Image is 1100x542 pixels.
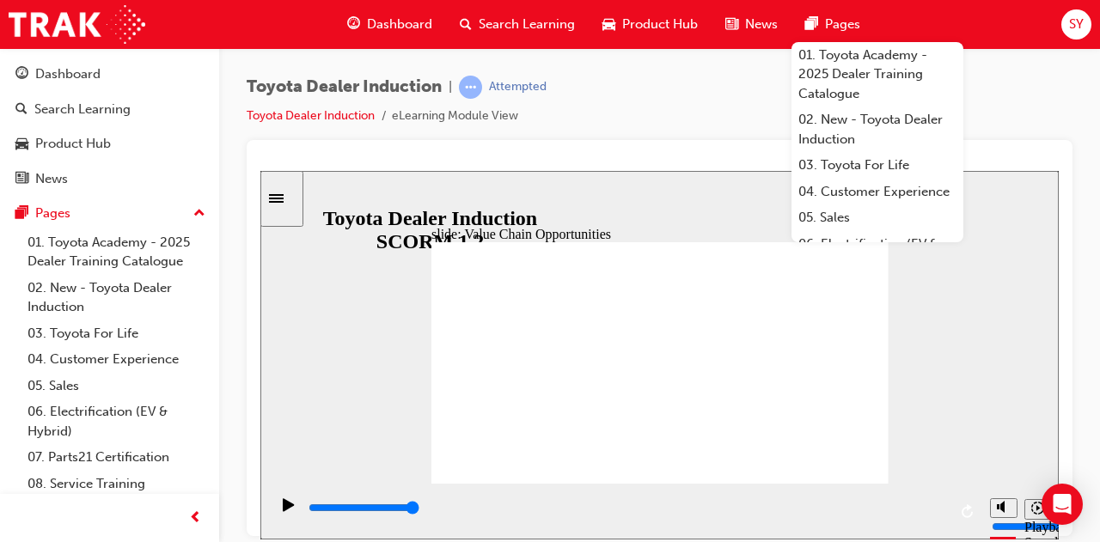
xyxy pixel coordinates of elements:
[21,471,212,497] a: 08. Service Training
[367,15,432,34] span: Dashboard
[7,163,212,195] a: News
[622,15,698,34] span: Product Hub
[35,134,111,154] div: Product Hub
[9,5,145,44] img: Trak
[7,58,212,90] a: Dashboard
[9,326,38,356] button: Play (Ctrl+Alt+P)
[35,64,101,84] div: Dashboard
[9,313,721,368] div: playback controls
[247,108,375,123] a: Toyota Dealer Induction
[791,152,963,179] a: 03. Toyota For Life
[805,14,818,35] span: pages-icon
[791,7,874,42] a: pages-iconPages
[695,328,721,354] button: Replay (Ctrl+Alt+R)
[7,94,212,125] a: Search Learning
[347,14,360,35] span: guage-icon
[730,327,757,347] button: Mute (Ctrl+Alt+M)
[21,320,212,347] a: 03. Toyota For Life
[764,349,790,380] div: Playback Speed
[731,349,842,362] input: volume
[247,77,442,97] span: Toyota Dealer Induction
[48,330,159,344] input: slide progress
[15,102,27,118] span: search-icon
[460,14,472,35] span: search-icon
[1069,15,1084,34] span: SY
[21,444,212,471] a: 07. Parts21 Certification
[7,198,212,229] button: Pages
[791,107,963,152] a: 02. New - Toyota Dealer Induction
[1042,484,1083,525] div: Open Intercom Messenger
[35,169,68,189] div: News
[721,313,790,368] div: misc controls
[7,55,212,198] button: DashboardSearch LearningProduct HubNews
[15,67,28,82] span: guage-icon
[333,7,446,42] a: guage-iconDashboard
[791,42,963,107] a: 01. Toyota Academy - 2025 Dealer Training Catalogue
[602,14,615,35] span: car-icon
[15,206,28,222] span: pages-icon
[21,346,212,373] a: 04. Customer Experience
[791,204,963,231] a: 05. Sales
[791,179,963,205] a: 04. Customer Experience
[7,128,212,160] a: Product Hub
[791,231,963,277] a: 06. Electrification (EV & Hybrid)
[489,79,547,95] div: Attempted
[21,373,212,399] a: 05. Sales
[21,399,212,444] a: 06. Electrification (EV & Hybrid)
[725,14,738,35] span: news-icon
[479,15,575,34] span: Search Learning
[589,7,712,42] a: car-iconProduct Hub
[21,229,212,275] a: 01. Toyota Academy - 2025 Dealer Training Catalogue
[21,275,212,320] a: 02. New - Toyota Dealer Induction
[745,15,778,34] span: News
[449,77,452,97] span: |
[15,172,28,187] span: news-icon
[189,508,202,529] span: prev-icon
[34,100,131,119] div: Search Learning
[712,7,791,42] a: news-iconNews
[1061,9,1091,40] button: SY
[392,107,518,126] li: eLearning Module View
[15,137,28,152] span: car-icon
[446,7,589,42] a: search-iconSearch Learning
[193,203,205,225] span: up-icon
[825,15,860,34] span: Pages
[764,328,791,349] button: Playback speed
[35,204,70,223] div: Pages
[459,76,482,99] span: learningRecordVerb_ATTEMPT-icon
